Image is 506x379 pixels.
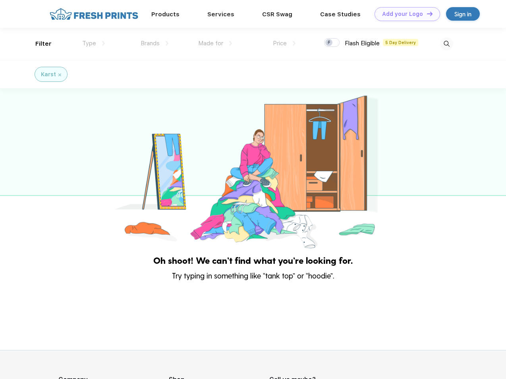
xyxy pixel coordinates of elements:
img: DT [427,12,433,16]
a: Services [207,11,234,18]
div: Karst [41,70,56,79]
img: dropdown.png [229,41,232,46]
span: Brands [141,40,160,47]
a: Sign in [446,7,480,21]
span: Flash Eligible [345,40,380,47]
div: Add your Logo [382,11,423,17]
img: dropdown.png [102,41,105,46]
img: fo%20logo%202.webp [47,7,141,21]
span: Price [273,40,287,47]
div: Sign in [454,10,471,19]
span: Made for [198,40,223,47]
img: filter_cancel.svg [58,73,61,76]
img: dropdown.png [293,41,295,46]
img: dropdown.png [166,41,168,46]
span: 5 Day Delivery [383,39,418,46]
a: CSR Swag [262,11,292,18]
a: Products [151,11,180,18]
img: desktop_search.svg [440,37,453,50]
span: Type [82,40,96,47]
div: Filter [35,39,52,48]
